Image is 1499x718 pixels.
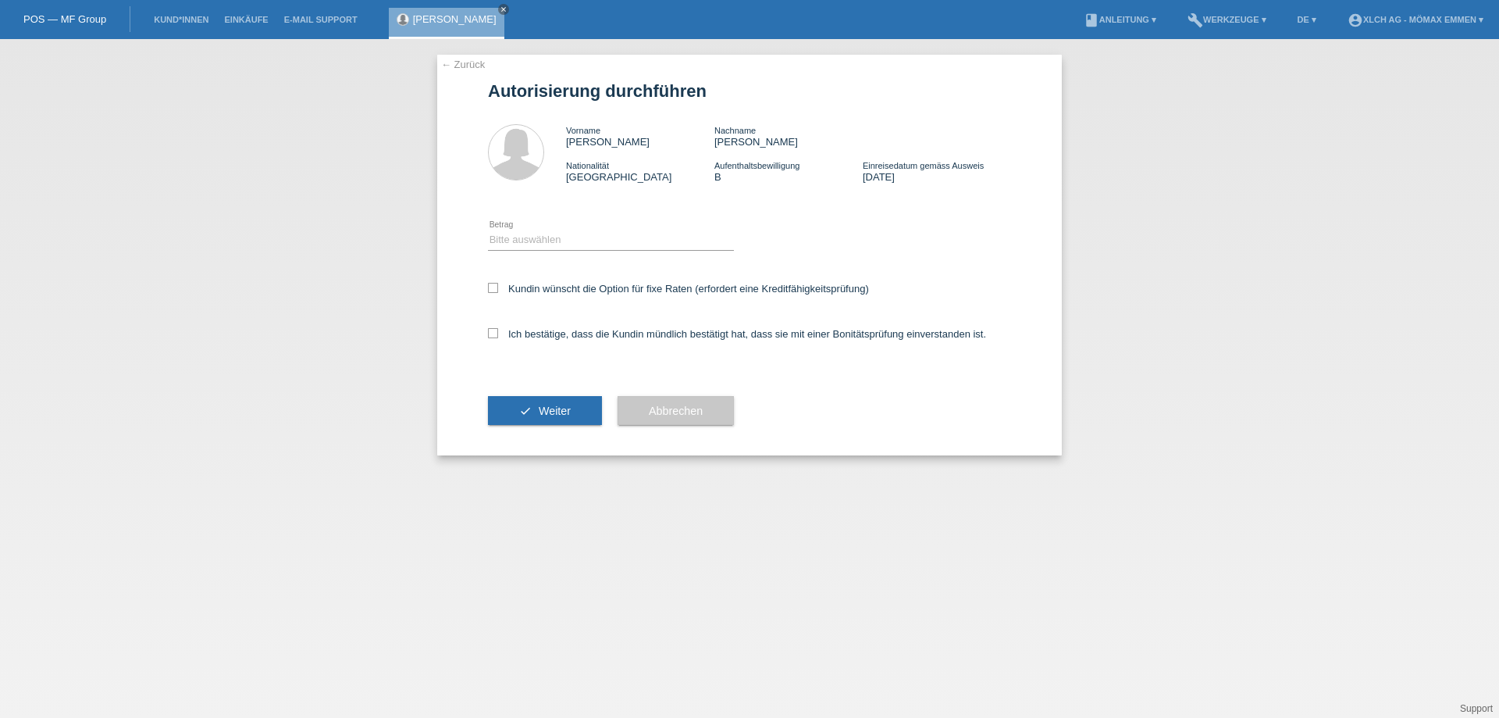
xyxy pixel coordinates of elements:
a: E-Mail Support [276,15,365,24]
div: [GEOGRAPHIC_DATA] [566,159,714,183]
span: Vorname [566,126,600,135]
i: close [500,5,507,13]
label: Ich bestätige, dass die Kundin mündlich bestätigt hat, dass sie mit einer Bonitätsprüfung einvers... [488,328,986,340]
a: DE ▾ [1290,15,1324,24]
label: Kundin wünscht die Option für fixe Raten (erfordert eine Kreditfähigkeitsprüfung) [488,283,869,295]
div: [PERSON_NAME] [566,124,714,148]
a: account_circleXLCH AG - Mömax Emmen ▾ [1340,15,1491,24]
i: build [1187,13,1203,28]
span: Nachname [714,126,756,135]
i: check [519,405,532,417]
span: Nationalität [566,161,609,170]
a: POS — MF Group [23,13,106,25]
a: ← Zurück [441,59,485,70]
a: Support [1460,703,1493,714]
a: Einkäufe [216,15,276,24]
a: close [498,4,509,15]
a: [PERSON_NAME] [413,13,497,25]
div: [PERSON_NAME] [714,124,863,148]
button: check Weiter [488,396,602,426]
h1: Autorisierung durchführen [488,81,1011,101]
span: Aufenthaltsbewilligung [714,161,799,170]
div: [DATE] [863,159,1011,183]
button: Abbrechen [618,396,734,426]
i: book [1084,13,1099,28]
a: bookAnleitung ▾ [1076,15,1164,24]
span: Abbrechen [649,405,703,417]
span: Weiter [539,405,571,417]
a: buildWerkzeuge ▾ [1180,15,1274,24]
span: Einreisedatum gemäss Ausweis [863,161,984,170]
div: B [714,159,863,183]
i: account_circle [1348,13,1363,28]
a: Kund*innen [146,15,216,24]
